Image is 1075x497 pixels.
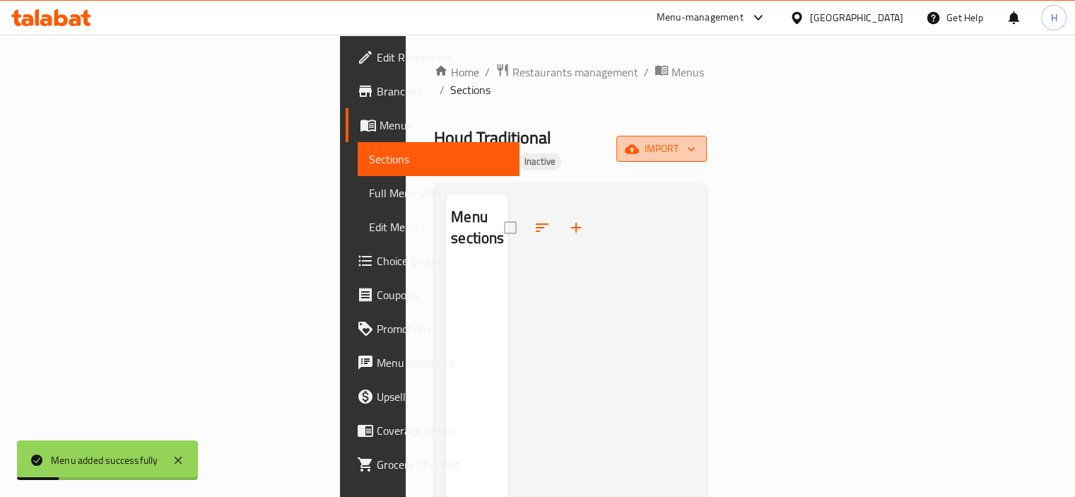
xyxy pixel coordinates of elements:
nav: Menu sections [445,262,507,273]
a: Upsell [346,380,519,414]
span: Inactive [519,156,561,168]
a: Sections [358,142,519,176]
a: Grocery Checklist [346,448,519,481]
span: Coverage Report [377,422,508,439]
span: Choice Groups [377,252,508,269]
a: Promotions [346,312,519,346]
span: Full Menu View [369,185,508,201]
span: Menu disclaimer [377,354,508,371]
span: Grocery Checklist [377,456,508,473]
a: Menu disclaimer [346,346,519,380]
a: Coupons [346,278,519,312]
div: Menu-management [657,9,744,26]
span: Sections [369,151,508,168]
div: Inactive [519,153,561,170]
li: / [644,64,649,81]
a: Edit Restaurant [346,40,519,74]
span: Menus [380,117,508,134]
div: [GEOGRAPHIC_DATA] [810,10,903,25]
button: Add section [559,211,593,245]
nav: breadcrumb [434,63,707,98]
button: import [616,136,707,162]
a: Edit Menu [358,210,519,244]
a: Restaurants management [495,63,638,81]
span: Upsell [377,388,508,405]
span: import [628,140,695,158]
div: Menu added successfully [51,452,158,468]
span: Edit Menu [369,218,508,235]
span: Restaurants management [512,64,638,81]
span: Promotions [377,320,508,337]
a: Full Menu View [358,176,519,210]
a: Coverage Report [346,414,519,448]
a: Choice Groups [346,244,519,278]
span: Menus [671,64,704,81]
span: Edit Restaurant [377,49,508,66]
span: Branches [377,83,508,100]
a: Branches [346,74,519,108]
span: H [1050,10,1057,25]
span: Coupons [377,286,508,303]
a: Menus [346,108,519,142]
a: Menus [654,63,704,81]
